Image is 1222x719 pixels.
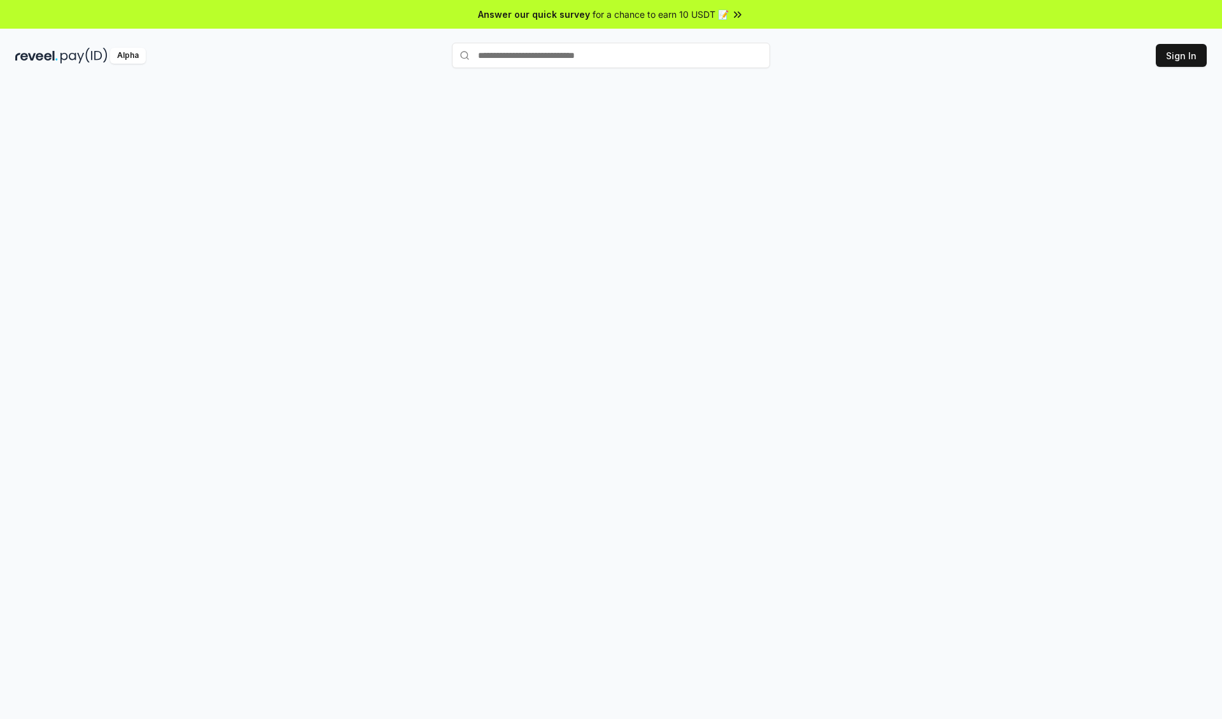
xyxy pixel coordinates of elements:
img: pay_id [60,48,108,64]
span: Answer our quick survey [478,8,590,21]
div: Alpha [110,48,146,64]
button: Sign In [1156,44,1207,67]
img: reveel_dark [15,48,58,64]
span: for a chance to earn 10 USDT 📝 [593,8,729,21]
